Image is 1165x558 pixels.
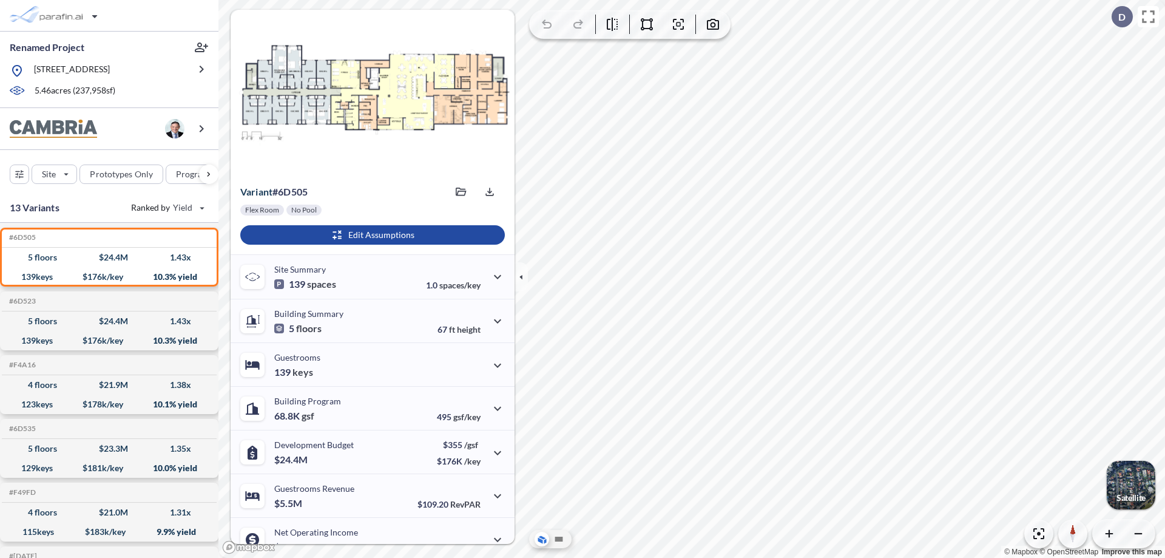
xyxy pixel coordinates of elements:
p: Guestrooms [274,352,320,362]
p: $109.20 [417,499,481,509]
p: Renamed Project [10,41,84,54]
span: gsf/key [453,412,481,422]
p: Building Summary [274,308,343,319]
p: 1.0 [426,280,481,290]
button: Site Plan [552,532,566,546]
h5: Click to copy the code [7,361,36,369]
p: No Pool [291,205,317,215]
span: floors [296,322,322,335]
span: keys [292,366,313,378]
p: 45.0% [429,543,481,553]
p: Development Budget [274,440,354,450]
p: $176K [437,456,481,466]
p: 139 [274,278,336,290]
p: 5.46 acres ( 237,958 sf) [35,84,115,98]
span: height [457,324,481,335]
a: Improve this map [1102,548,1162,556]
span: RevPAR [450,499,481,509]
button: Program [166,165,231,184]
p: # 6d505 [240,186,308,198]
span: gsf [302,410,314,422]
p: 495 [437,412,481,422]
p: Building Program [274,396,341,406]
img: user logo [165,119,184,138]
p: 139 [274,366,313,378]
a: OpenStreetMap [1039,548,1098,556]
p: [STREET_ADDRESS] [34,63,110,78]
p: Satellite [1116,493,1146,503]
p: $5.5M [274,497,304,509]
p: Guestrooms Revenue [274,483,354,494]
span: Yield [173,202,193,214]
p: Edit Assumptions [348,229,414,241]
h5: Click to copy the code [7,488,36,497]
p: Program [176,168,210,180]
p: Site Summary [274,264,326,274]
p: Site [42,168,56,180]
h5: Click to copy the code [7,424,36,433]
a: Mapbox homepage [222,540,275,554]
span: spaces/key [439,280,481,290]
span: margin [454,543,481,553]
span: /gsf [464,440,478,450]
button: Edit Assumptions [240,225,505,245]
button: Switcher ImageSatellite [1107,461,1155,509]
p: 67 [437,324,481,335]
p: 5 [274,322,322,335]
button: Ranked by Yield [121,198,212,217]
span: Variant [240,186,272,197]
p: $24.4M [274,454,309,466]
span: /key [464,456,481,466]
p: $355 [437,440,481,450]
span: ft [449,324,455,335]
h5: Click to copy the code [7,233,36,242]
p: Prototypes Only [90,168,153,180]
h5: Click to copy the code [7,297,36,305]
p: D [1118,12,1126,22]
img: BrandImage [10,120,97,138]
a: Mapbox [1004,548,1038,556]
button: Aerial View [535,532,549,546]
p: 13 Variants [10,200,59,215]
p: Net Operating Income [274,527,358,537]
p: $2.5M [274,541,304,553]
span: spaces [307,278,336,290]
button: Site [32,165,77,184]
p: 68.8K [274,410,314,422]
button: Prototypes Only [79,165,163,184]
p: Flex Room [245,205,279,215]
